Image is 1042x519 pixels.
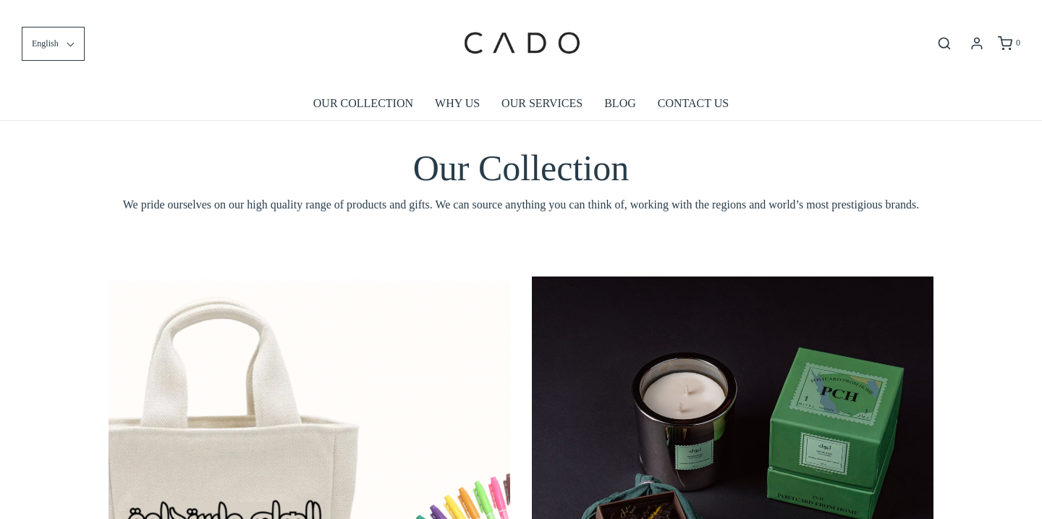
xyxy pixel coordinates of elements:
[413,148,630,188] span: Our Collection
[109,195,933,214] span: We pride ourselves on our high quality range of products and gifts. We can source anything you ca...
[658,87,729,120] a: CONTACT US
[32,37,59,51] span: English
[931,35,957,51] button: Open search bar
[313,87,413,120] a: OUR COLLECTION
[604,87,636,120] a: BLOG
[435,87,480,120] a: WHY US
[1016,38,1020,48] span: 0
[501,87,583,120] a: OUR SERVICES
[459,11,583,76] img: cadogifting
[996,36,1020,51] a: 0
[22,27,85,61] button: English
